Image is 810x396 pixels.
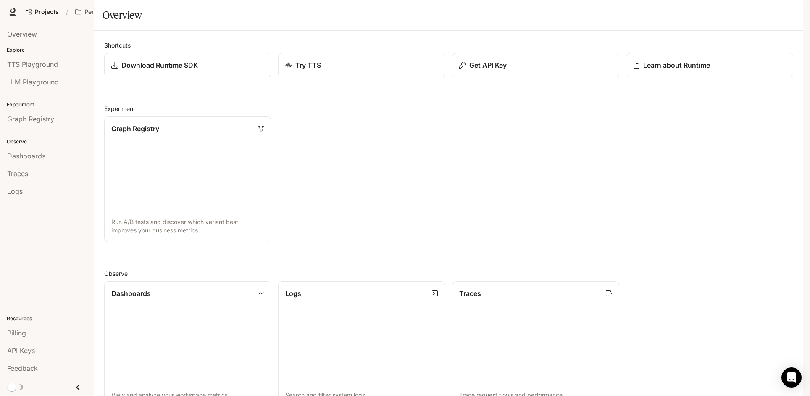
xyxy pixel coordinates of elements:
[35,8,59,16] span: Projects
[104,269,793,278] h2: Observe
[278,53,445,77] a: Try TTS
[104,53,271,77] a: Download Runtime SDK
[84,8,131,16] p: Pen Pals [Production]
[104,104,793,113] h2: Experiment
[111,124,159,134] p: Graph Registry
[469,60,507,70] p: Get API Key
[63,8,71,16] div: /
[643,60,710,70] p: Learn about Runtime
[285,288,301,298] p: Logs
[111,288,151,298] p: Dashboards
[459,288,481,298] p: Traces
[104,41,793,50] h2: Shortcuts
[626,53,793,77] a: Learn about Runtime
[111,218,264,235] p: Run A/B tests and discover which variant best improves your business metrics
[295,60,321,70] p: Try TTS
[103,7,142,24] h1: Overview
[71,3,145,20] button: Open workspace menu
[452,53,619,77] button: Get API Key
[781,367,802,388] div: Open Intercom Messenger
[104,116,271,242] a: Graph RegistryRun A/B tests and discover which variant best improves your business metrics
[121,60,198,70] p: Download Runtime SDK
[22,3,63,20] a: Go to projects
